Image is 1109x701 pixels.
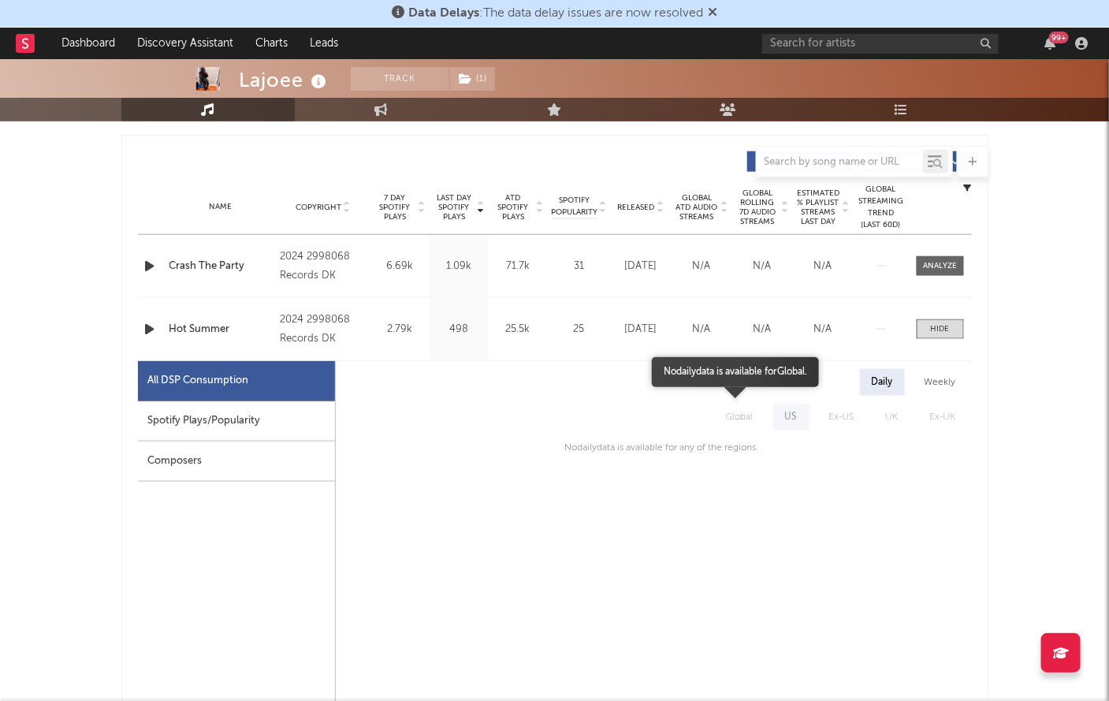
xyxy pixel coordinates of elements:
div: 25 [552,322,607,337]
div: Weekly [913,369,968,396]
div: All DSP Consumption [148,371,249,390]
div: 71.7k [493,259,544,274]
span: Released [618,203,655,212]
div: Composers [138,442,335,482]
span: Global ATD Audio Streams [675,193,719,222]
span: Global Rolling 7D Audio Streams [736,188,780,226]
div: [DATE] [615,259,668,274]
div: N/A [675,322,728,337]
div: 6.69k [374,259,426,274]
a: Charts [244,28,299,59]
span: Last Day Spotify Plays [434,193,475,222]
div: Lajoee [240,67,331,93]
input: Search by song name or URL [757,156,923,169]
span: ATD Spotify Plays [493,193,534,222]
a: Discovery Assistant [126,28,244,59]
a: Dashboard [50,28,126,59]
span: Spotify Popularity [551,195,597,218]
div: Name [169,201,273,213]
div: N/A [797,259,850,274]
div: Daily [860,369,905,396]
div: 99 + [1049,32,1069,43]
div: No daily data is available for any of the regions. [549,438,758,457]
button: (1) [450,67,495,91]
span: Data Delays [408,7,479,20]
span: Dismiss [708,7,717,20]
span: Estimated % Playlist Streams Last Day [797,188,840,226]
div: N/A [736,259,789,274]
div: 2024 2998068 Records DK [280,311,366,349]
span: 7 Day Spotify Plays [374,193,416,222]
div: [DATE] [615,322,668,337]
button: 99+ [1044,37,1055,50]
div: 498 [434,322,485,337]
div: 25.5k [493,322,544,337]
a: Leads [299,28,349,59]
input: Search for artists [762,34,999,54]
div: 31 [552,259,607,274]
a: Hot Summer [169,322,273,337]
div: 2024 2998068 Records DK [280,248,366,285]
div: Spotify Plays/Popularity [138,401,335,442]
div: N/A [675,259,728,274]
button: Track [351,67,449,91]
div: All DSP Consumption [138,361,335,401]
div: N/A [736,322,789,337]
a: Crash The Party [169,259,273,274]
span: ( 1 ) [449,67,496,91]
span: : The data delay issues are now resolved [408,7,703,20]
div: 2.79k [374,322,426,337]
div: 1.09k [434,259,485,274]
div: Global Streaming Trend (Last 60D) [858,184,905,231]
span: Copyright [296,203,341,212]
div: N/A [797,322,850,337]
